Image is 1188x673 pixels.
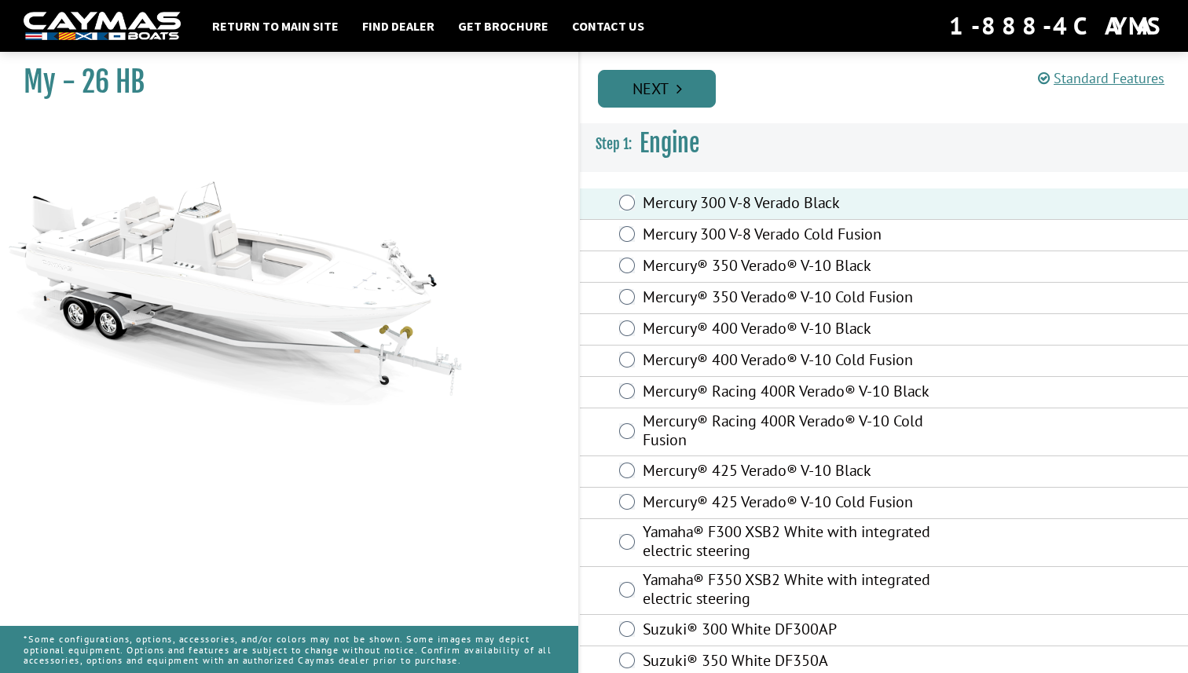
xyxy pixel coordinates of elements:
[643,225,970,247] label: Mercury 300 V-8 Verado Cold Fusion
[643,256,970,279] label: Mercury® 350 Verado® V-10 Black
[598,70,716,108] a: Next
[643,522,970,564] label: Yamaha® F300 XSB2 White with integrated electric steering
[24,12,181,41] img: white-logo-c9c8dbefe5ff5ceceb0f0178aa75bf4bb51f6bca0971e226c86eb53dfe498488.png
[949,9,1164,43] div: 1-888-4CAYMAS
[204,16,346,36] a: Return to main site
[643,570,970,612] label: Yamaha® F350 XSB2 White with integrated electric steering
[643,350,970,373] label: Mercury® 400 Verado® V-10 Cold Fusion
[643,411,970,453] label: Mercury® Racing 400R Verado® V-10 Cold Fusion
[643,492,970,515] label: Mercury® 425 Verado® V-10 Cold Fusion
[24,64,539,100] h1: My - 26 HB
[354,16,442,36] a: Find Dealer
[643,382,970,404] label: Mercury® Racing 400R Verado® V-10 Black
[1038,69,1164,87] a: Standard Features
[580,115,1188,173] h3: Engine
[643,319,970,342] label: Mercury® 400 Verado® V-10 Black
[564,16,652,36] a: Contact Us
[24,626,555,673] p: *Some configurations, options, accessories, and/or colors may not be shown. Some images may depic...
[450,16,556,36] a: Get Brochure
[643,620,970,642] label: Suzuki® 300 White DF300AP
[643,193,970,216] label: Mercury 300 V-8 Verado Black
[643,287,970,310] label: Mercury® 350 Verado® V-10 Cold Fusion
[643,461,970,484] label: Mercury® 425 Verado® V-10 Black
[594,68,1188,108] ul: Pagination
